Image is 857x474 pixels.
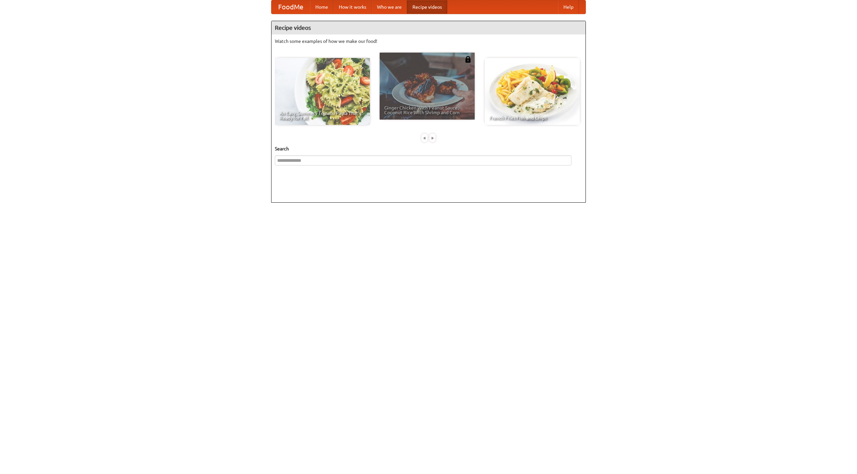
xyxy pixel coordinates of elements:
[430,134,436,142] div: »
[558,0,579,14] a: Help
[421,134,427,142] div: «
[489,116,575,120] span: French Fries Fish and Chips
[275,38,582,45] p: Watch some examples of how we make our food!
[271,0,310,14] a: FoodMe
[485,58,580,125] a: French Fries Fish and Chips
[465,56,471,63] img: 483408.png
[333,0,372,14] a: How it works
[275,145,582,152] h5: Search
[407,0,447,14] a: Recipe videos
[310,0,333,14] a: Home
[280,111,365,120] span: An Easy, Summery Tomato Pasta That's Ready for Fall
[372,0,407,14] a: Who we are
[271,21,586,35] h4: Recipe videos
[275,58,370,125] a: An Easy, Summery Tomato Pasta That's Ready for Fall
